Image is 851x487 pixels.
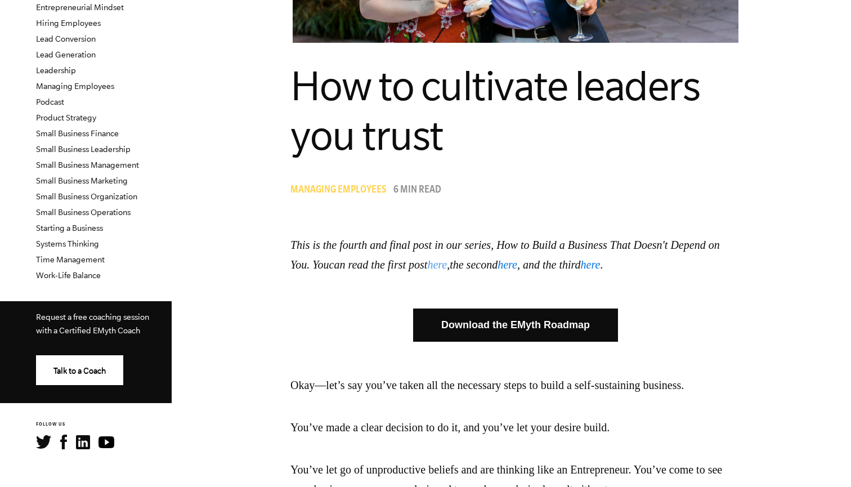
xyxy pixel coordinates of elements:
i: This is the fourth and final post in our series, How to Build a Business That Doesn't Depend on Y... [290,239,720,271]
a: Podcast [36,97,64,106]
a: here [427,258,447,271]
a: Hiring Employees [36,19,101,28]
a: Small Business Organization [36,192,137,201]
img: Twitter [36,435,51,449]
a: Work-Life Balance [36,271,101,280]
a: Systems Thinking [36,239,99,248]
a: Time Management [36,255,105,264]
span: How to cultivate leaders you trust [290,62,700,158]
a: Talk to a Coach [36,355,123,385]
span: Talk to a Coach [53,367,106,376]
span: Managing Employees [290,185,386,196]
a: here [581,258,601,271]
a: Small Business Management [36,160,139,169]
a: Entrepreneurial Mindset [36,3,124,12]
p: Request a free coaching session with a Certified EMyth Coach [36,310,154,337]
a: Lead Generation [36,50,96,59]
i: , and the third [498,258,600,271]
img: YouTube [98,436,114,448]
a: Managing Employees [290,185,392,196]
a: here [498,258,517,271]
a: Managing Employees [36,82,114,91]
a: Small Business Operations [36,208,131,217]
p: 6 min read [393,185,441,196]
img: LinkedIn [76,435,90,449]
i: can read the first post [329,258,428,271]
img: Facebook [60,435,67,449]
a: Small Business Leadership [36,145,131,154]
h6: FOLLOW US [36,421,172,428]
a: Lead Conversion [36,34,96,43]
a: Small Business Marketing [36,176,128,185]
a: Starting a Business [36,224,103,233]
a: Product Strategy [36,113,96,122]
p: You’ve made a clear decision to do it, and you’ve let your desire build. [290,418,741,437]
a: Leadership [36,66,76,75]
iframe: Chat Widget [795,433,851,487]
i: the second [450,258,498,271]
a: Download the EMyth Roadmap [413,309,618,342]
a: Small Business Finance [36,129,119,138]
p: , . [290,235,741,275]
span: Okay—let’s say you’ve taken all the necessary steps to build a self-sustaining business. [290,379,684,391]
